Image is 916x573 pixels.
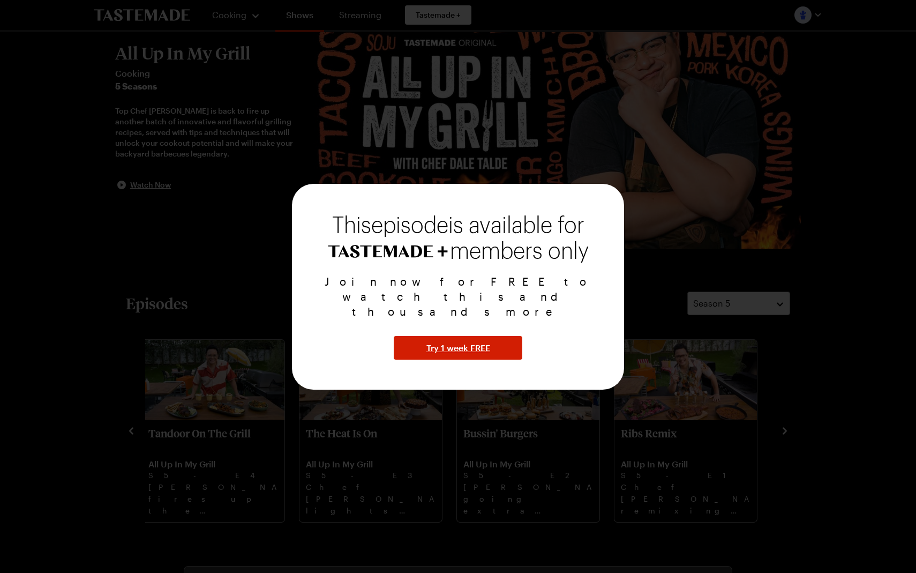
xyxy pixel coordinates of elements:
img: Tastemade+ [328,245,448,258]
p: Join now for FREE to watch this and thousands more [305,274,611,319]
span: Try 1 week FREE [426,341,490,354]
button: Try 1 week FREE [394,336,522,360]
span: members only [450,240,589,263]
span: This episode is available for [332,215,584,236]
